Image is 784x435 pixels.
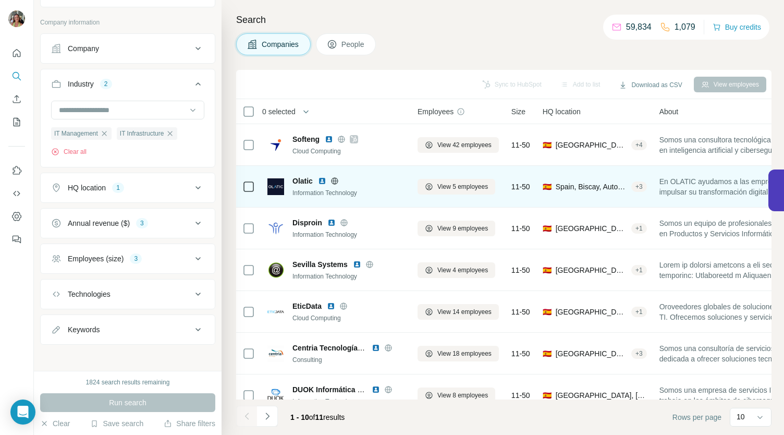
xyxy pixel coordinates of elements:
div: Cloud Computing [292,313,405,323]
span: Companies [262,39,300,50]
span: 11-50 [511,307,530,317]
span: Centria Tecnología - IT Services [292,344,402,352]
p: Company information [40,18,215,27]
button: Use Surfe on LinkedIn [8,161,25,180]
span: About [659,106,679,117]
button: My lists [8,113,25,131]
div: 2 [100,79,112,89]
span: 11-50 [511,348,530,359]
span: People [341,39,365,50]
div: + 4 [631,140,647,150]
span: [GEOGRAPHIC_DATA], [GEOGRAPHIC_DATA], Valencian Community [556,223,627,234]
button: Use Surfe API [8,184,25,203]
div: Technologies [68,289,111,299]
span: 11-50 [511,140,530,150]
div: Industry [68,79,94,89]
button: Enrich CSV [8,90,25,108]
div: 1 [112,183,124,192]
div: + 1 [631,265,647,275]
span: 🇪🇸 [543,140,552,150]
span: Sevilla Systems [292,259,348,270]
span: View 9 employees [437,224,488,233]
span: of [309,413,315,421]
span: 🇪🇸 [543,307,552,317]
span: Employees [418,106,454,117]
img: Logo of Sevilla Systems [267,262,284,279]
span: 11-50 [511,223,530,234]
button: Search [8,67,25,86]
button: Clear [40,418,70,429]
img: Logo of EticData [267,304,284,320]
span: 🇪🇸 [543,390,552,401]
p: 10 [737,412,745,422]
button: Clear all [51,147,87,156]
span: [GEOGRAPHIC_DATA], [GEOGRAPHIC_DATA], Autonomous Community of the [GEOGRAPHIC_DATA] [556,390,647,401]
span: HQ location [543,106,581,117]
img: Avatar [8,10,25,27]
span: View 5 employees [437,182,488,191]
div: Employees (size) [68,253,124,264]
div: Information Technology [292,272,405,281]
span: IT Infrastructure [120,129,164,138]
img: LinkedIn logo [325,135,333,143]
button: View 42 employees [418,137,499,153]
span: [GEOGRAPHIC_DATA], [GEOGRAPHIC_DATA] [556,140,627,150]
div: 3 [136,219,148,228]
span: View 4 employees [437,265,488,275]
span: results [290,413,345,421]
span: View 42 employees [437,140,492,150]
span: DUOK Informática S.L. [292,385,371,394]
span: 11-50 [511,390,530,401]
button: Feedback [8,230,25,249]
button: Buy credits [713,20,761,34]
div: + 1 [631,224,647,233]
span: Softeng [292,134,320,144]
img: LinkedIn logo [372,385,380,394]
div: + 3 [631,182,647,191]
button: View 8 employees [418,388,495,403]
div: HQ location [68,183,106,193]
img: LinkedIn logo [318,177,326,185]
span: Olatic [292,176,313,186]
span: [GEOGRAPHIC_DATA], [GEOGRAPHIC_DATA], [GEOGRAPHIC_DATA] [556,265,627,275]
span: 11 [315,413,324,421]
div: Keywords [68,324,100,335]
span: 🇪🇸 [543,182,552,192]
span: 🇪🇸 [543,265,552,275]
span: 11-50 [511,265,530,275]
span: 1 - 10 [290,413,309,421]
span: Size [511,106,525,117]
button: Save search [90,418,143,429]
div: 1824 search results remaining [86,378,170,387]
p: 59,834 [626,21,652,33]
button: Share filters [164,418,215,429]
button: Keywords [41,317,215,342]
h4: Search [236,13,771,27]
span: 🇪🇸 [543,348,552,359]
span: IT Management [54,129,98,138]
div: + 1 [631,307,647,317]
img: LinkedIn logo [372,344,380,352]
span: 11-50 [511,182,530,192]
button: Company [41,36,215,61]
span: 🇪🇸 [543,223,552,234]
button: HQ location1 [41,175,215,200]
div: Annual revenue ($) [68,218,130,228]
div: + 3 [631,349,647,358]
button: View 9 employees [418,221,495,236]
button: View 14 employees [418,304,499,320]
div: Company [68,43,99,54]
p: 1,079 [675,21,695,33]
button: View 5 employees [418,179,495,195]
div: Information Technology [292,397,405,406]
img: LinkedIn logo [327,302,335,310]
span: [GEOGRAPHIC_DATA], [GEOGRAPHIC_DATA], [GEOGRAPHIC_DATA] [556,307,627,317]
button: Navigate to next page [257,406,278,427]
span: View 14 employees [437,307,492,317]
button: Technologies [41,282,215,307]
img: Logo of Centria Tecnología - IT Services [267,345,284,362]
img: Logo of Olatic [267,178,284,195]
span: View 18 employees [437,349,492,358]
span: EticData [292,301,322,311]
div: Open Intercom Messenger [10,400,35,425]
